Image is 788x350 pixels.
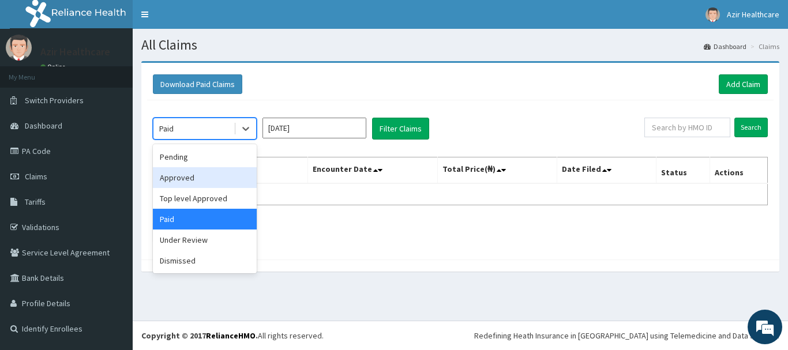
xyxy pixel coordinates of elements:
[189,6,217,33] div: Minimize live chat window
[141,330,258,341] strong: Copyright © 2017 .
[706,7,720,22] img: User Image
[308,157,437,184] th: Encounter Date
[474,330,779,341] div: Redefining Heath Insurance in [GEOGRAPHIC_DATA] using Telemedicine and Data Science!
[6,230,220,270] textarea: Type your message and hit 'Enter'
[153,146,257,167] div: Pending
[133,321,788,350] footer: All rights reserved.
[206,330,256,341] a: RelianceHMO
[372,118,429,140] button: Filter Claims
[727,9,779,20] span: Azir Healthcare
[719,74,768,94] a: Add Claim
[25,197,46,207] span: Tariffs
[67,103,159,219] span: We're online!
[153,167,257,188] div: Approved
[40,63,68,71] a: Online
[153,74,242,94] button: Download Paid Claims
[153,229,257,250] div: Under Review
[21,58,47,86] img: d_794563401_company_1708531726252_794563401
[25,95,84,106] span: Switch Providers
[748,42,779,51] li: Claims
[437,157,557,184] th: Total Price(₦)
[656,157,710,184] th: Status
[25,171,47,182] span: Claims
[40,47,110,57] p: Azir Healthcare
[25,121,62,131] span: Dashboard
[153,250,257,271] div: Dismissed
[6,35,32,61] img: User Image
[153,209,257,229] div: Paid
[141,37,779,52] h1: All Claims
[710,157,767,184] th: Actions
[60,65,194,80] div: Chat with us now
[153,188,257,209] div: Top level Approved
[644,118,730,137] input: Search by HMO ID
[262,118,366,138] input: Select Month and Year
[557,157,656,184] th: Date Filed
[704,42,746,51] a: Dashboard
[159,123,174,134] div: Paid
[734,118,768,137] input: Search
